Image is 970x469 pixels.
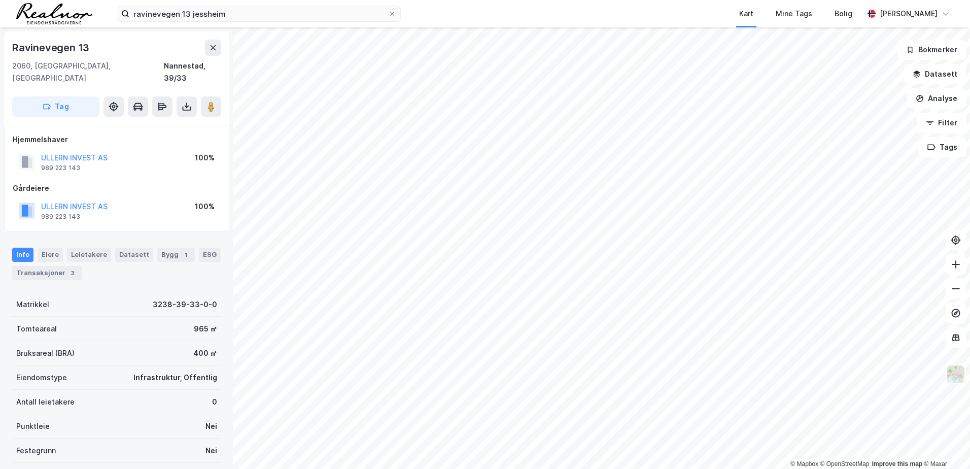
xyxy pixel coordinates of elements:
a: Mapbox [790,460,818,467]
div: Eiere [38,248,63,262]
button: Tag [12,96,99,117]
img: realnor-logo.934646d98de889bb5806.png [16,3,92,24]
div: 100% [195,200,215,213]
div: Antall leietakere [16,396,75,408]
div: [PERSON_NAME] [880,8,938,20]
div: 989 223 143 [41,164,80,172]
div: Kontrollprogram for chat [919,420,970,469]
div: Festegrunn [16,445,56,457]
button: Filter [917,113,966,133]
div: Bolig [835,8,852,20]
div: 2060, [GEOGRAPHIC_DATA], [GEOGRAPHIC_DATA] [12,60,164,84]
div: Tomteareal [16,323,57,335]
img: Z [946,364,965,384]
div: Nannestad, 39/33 [164,60,221,84]
div: 3238-39-33-0-0 [153,298,217,311]
div: 0 [212,396,217,408]
button: Analyse [907,88,966,109]
div: Gårdeiere [13,182,221,194]
div: 100% [195,152,215,164]
button: Datasett [904,64,966,84]
div: Ravinevegen 13 [12,40,91,56]
div: Matrikkel [16,298,49,311]
button: Bokmerker [897,40,966,60]
div: Bruksareal (BRA) [16,347,75,359]
div: Datasett [115,248,153,262]
a: OpenStreetMap [820,460,870,467]
div: Transaksjoner [12,266,82,280]
div: Bygg [157,248,195,262]
div: ESG [199,248,221,262]
div: Mine Tags [776,8,812,20]
div: Info [12,248,33,262]
div: 3 [67,268,78,278]
div: Eiendomstype [16,372,67,384]
a: Improve this map [872,460,922,467]
div: 965 ㎡ [194,323,217,335]
div: Kart [739,8,753,20]
div: Punktleie [16,420,50,432]
div: Nei [205,420,217,432]
div: Leietakere [67,248,111,262]
div: 1 [181,250,191,260]
iframe: Chat Widget [919,420,970,469]
div: Hjemmelshaver [13,133,221,146]
div: Infrastruktur, Offentlig [133,372,217,384]
div: 989 223 143 [41,213,80,221]
div: 400 ㎡ [193,347,217,359]
button: Tags [919,137,966,157]
div: Nei [205,445,217,457]
input: Søk på adresse, matrikkel, gårdeiere, leietakere eller personer [129,6,388,21]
